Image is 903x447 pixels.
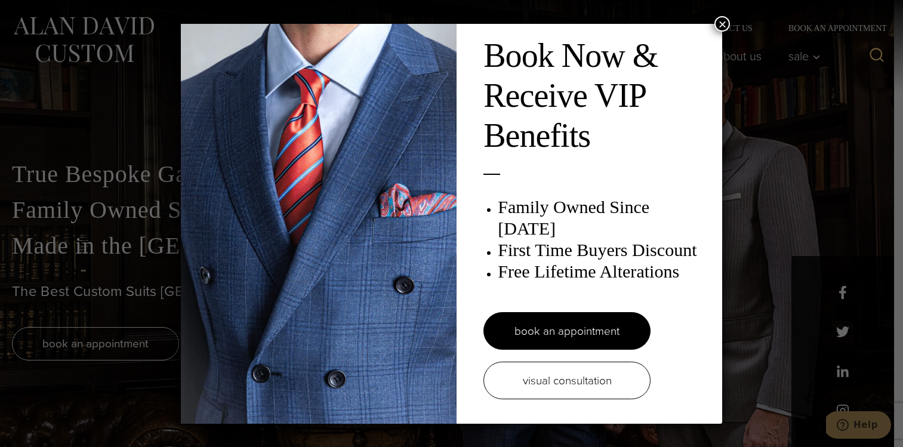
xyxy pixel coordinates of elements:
h3: Family Owned Since [DATE] [498,196,710,239]
h3: First Time Buyers Discount [498,239,710,261]
a: visual consultation [483,362,651,399]
h2: Book Now & Receive VIP Benefits [483,36,710,156]
h3: Free Lifetime Alterations [498,261,710,282]
button: Close [714,16,730,32]
a: book an appointment [483,312,651,350]
span: Help [27,8,52,19]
